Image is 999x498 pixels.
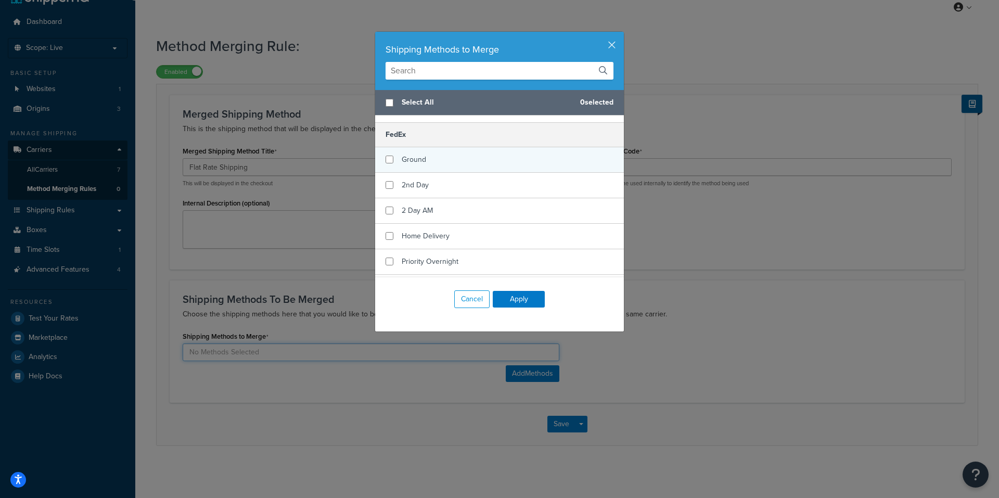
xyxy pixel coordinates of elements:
[386,62,613,80] input: Search
[454,290,490,308] button: Cancel
[402,256,458,267] span: Priority Overnight
[402,180,429,190] span: 2nd Day
[402,205,433,216] span: 2 Day AM
[493,291,545,308] button: Apply
[402,95,572,110] span: Select All
[402,154,426,165] span: Ground
[386,42,613,57] div: Shipping Methods to Merge
[375,90,624,116] div: 0 selected
[375,122,624,147] h5: FedEx
[402,231,450,241] span: Home Delivery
